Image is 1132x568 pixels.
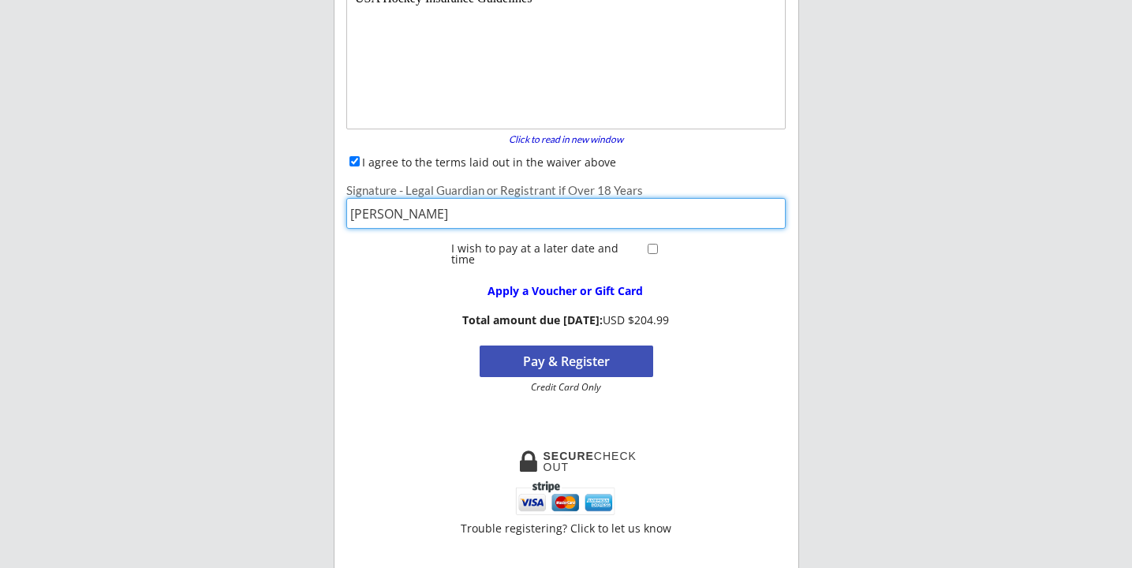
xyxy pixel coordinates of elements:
[451,243,643,265] div: I wish to pay at a later date and time
[462,312,603,327] strong: Total amount due [DATE]:
[460,523,673,534] div: Trouble registering? Click to let us know
[458,314,674,327] div: USD $204.99
[346,198,786,229] input: Type full name
[6,6,433,140] body: USA Hockey Insurance Guidelines
[544,450,637,473] div: CHECKOUT
[362,155,616,170] label: I agree to the terms laid out in the waiver above
[499,135,633,148] a: Click to read in new window
[480,346,653,377] button: Pay & Register
[486,383,646,392] div: Credit Card Only
[544,450,594,462] strong: SECURE
[499,135,633,144] div: Click to read in new window
[346,185,786,196] div: Signature - Legal Guardian or Registrant if Over 18 Years
[464,286,667,297] div: Apply a Voucher or Gift Card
